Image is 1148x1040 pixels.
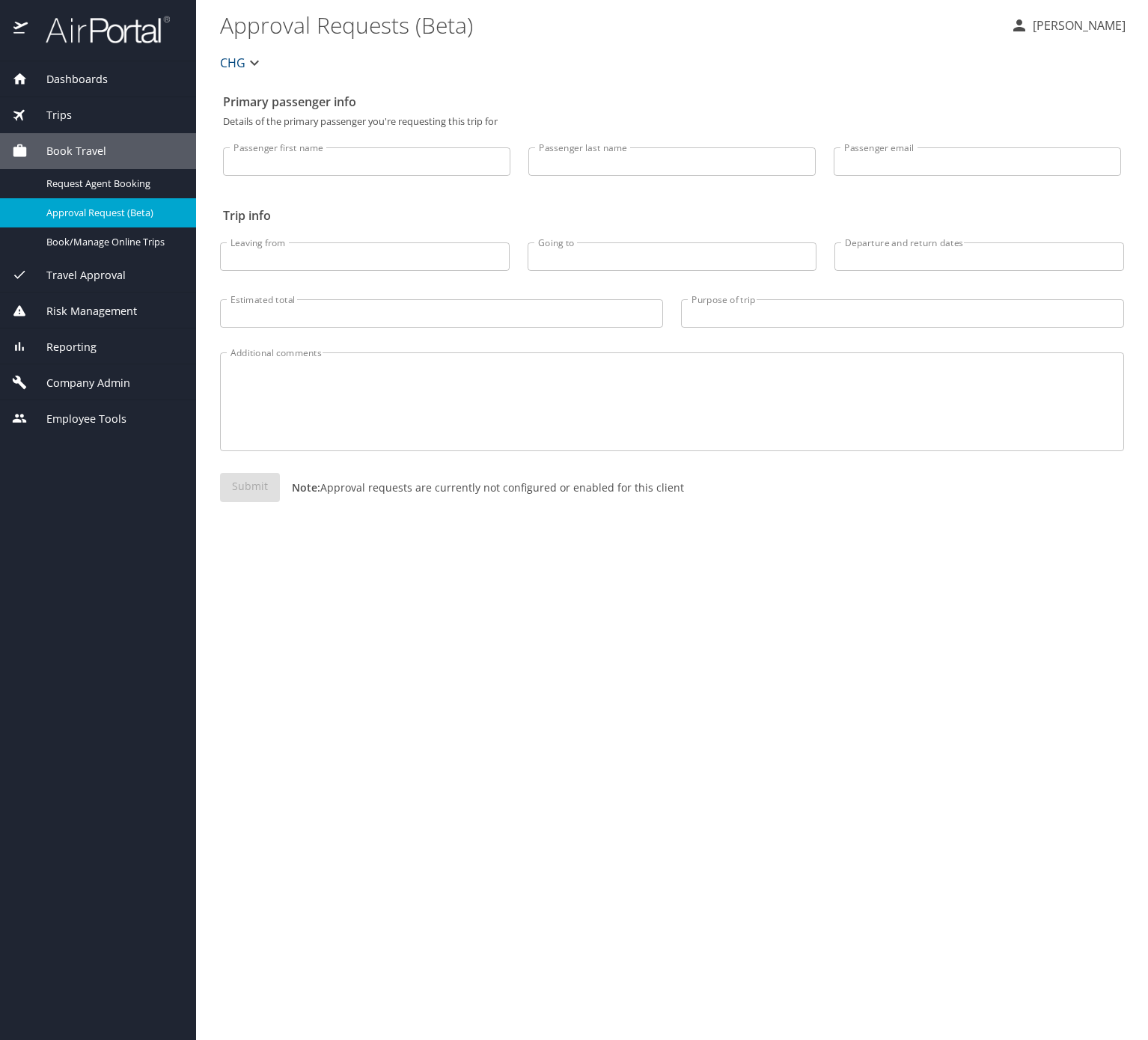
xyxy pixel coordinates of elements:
[292,480,320,495] strong: Note:
[223,204,1121,227] h2: Trip info
[28,411,126,427] span: Employee Tools
[13,15,29,44] img: icon-airportal.png
[46,235,178,249] span: Book/Manage Online Trips
[28,303,137,319] span: Risk Management
[223,117,1121,126] p: Details of the primary passenger you're requesting this trip for
[28,71,108,88] span: Dashboards
[220,52,245,73] span: CHG
[28,375,130,391] span: Company Admin
[1004,12,1132,39] button: [PERSON_NAME]
[28,107,72,123] span: Trips
[46,177,178,191] span: Request Agent Booking
[28,339,97,355] span: Reporting
[46,206,178,220] span: Approval Request (Beta)
[214,48,269,78] button: CHG
[28,267,126,284] span: Travel Approval
[1028,16,1126,34] p: [PERSON_NAME]
[29,15,170,44] img: airportal-logo.png
[220,1,998,48] h1: Approval Requests (Beta)
[280,480,684,495] p: Approval requests are currently not configured or enabled for this client
[28,143,106,159] span: Book Travel
[223,90,1121,114] h2: Primary passenger info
